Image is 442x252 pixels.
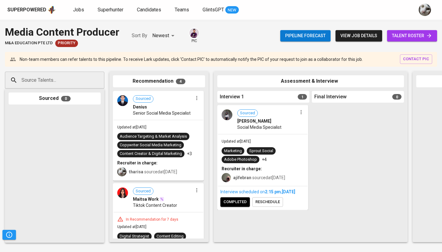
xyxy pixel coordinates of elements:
[120,142,181,148] div: Copywriter Social Media Marketing
[255,199,280,206] span: reschedule
[137,6,162,14] a: Candidates
[217,75,404,87] div: Assessment & Interview
[73,6,85,14] a: Jobs
[387,30,437,41] a: talent roster
[98,7,123,13] span: Superhunter
[159,197,164,202] img: magic_wand.svg
[203,6,239,14] a: GlintsGPT NEW
[98,6,125,14] a: Superhunter
[120,151,182,157] div: Content Creator & Digital Marketing
[175,6,190,14] a: Teams
[403,56,429,63] span: contact pic
[7,6,46,14] div: Superpowered
[189,28,199,38] img: erwin@glints.com
[55,40,78,46] span: Priority
[133,104,147,110] span: Denius
[120,234,149,239] div: Digital Strategist
[222,139,251,144] span: Updated at [DATE]
[61,96,71,101] span: 0
[117,160,157,165] b: Recruiter in charge:
[282,189,295,194] span: [DATE]
[233,175,251,180] b: ajifebran
[203,7,224,13] span: GlintsGPT
[120,134,187,140] div: Audience Targeting & Market Analysis
[117,167,126,176] img: tharisa.rizky@glints.com
[252,197,283,207] button: reschedule
[238,110,258,116] span: Sourced
[392,32,432,40] span: talent roster
[2,230,16,240] button: Pipeline Triggers
[7,5,56,14] a: Superpoweredapp logo
[132,32,147,39] p: Sort By
[117,95,128,106] img: 7f24fa26bef1ab352714e70e85c4aef9.jpg
[152,30,176,41] div: Newest
[133,96,153,102] span: Sourced
[117,187,128,198] img: 3dc0d3896aff5443b361d95522a8dc78.png
[152,32,169,39] p: Newest
[419,4,431,16] img: tharisa.rizky@glints.com
[133,202,177,208] span: Tiktok Content Creator
[55,40,78,47] div: New Job received from Demand Team
[233,175,285,180] span: sourced at [DATE]
[335,30,382,41] button: view job details
[5,40,53,46] span: M&A Education Pte Ltd
[73,7,84,13] span: Jobs
[137,7,161,13] span: Candidates
[249,148,273,154] div: Sprout Social
[225,7,239,13] span: NEW
[237,124,281,130] span: Social Media Specialist
[222,109,232,120] img: 9bcda2d95d50e82c919f72fab7eb0b95.jpg
[392,94,401,100] span: 0
[5,25,119,40] div: Media Content Producer
[237,118,271,124] span: [PERSON_NAME]
[20,56,363,62] p: Non-team members can refer talents to this pipeline. To receive Lark updates, click 'Contact PIC'...
[220,93,244,100] span: Interview 1
[265,189,281,194] span: 2:15 PM
[262,156,267,163] p: +4
[400,54,432,64] button: contact pic
[9,93,101,104] div: Sourced
[189,28,200,44] div: pic
[129,169,143,174] b: tharisa
[220,197,250,207] button: completed
[314,93,347,100] span: Final Interview
[217,105,308,210] div: Sourced[PERSON_NAME]Social Media SpecialistUpdated at[DATE]MarketingSprout SocialAdobe Photoshop+...
[222,173,231,182] img: aji.muda@glints.com
[101,80,102,81] button: Open
[224,148,242,154] div: Marketing
[133,188,153,194] span: Sourced
[117,225,146,229] span: Updated at [DATE]
[298,94,307,100] span: 1
[340,32,377,40] span: view job details
[133,196,159,202] span: Maitsa Work
[187,151,192,157] p: +3
[224,157,257,163] div: Adobe Photoshop
[285,32,326,40] span: Pipeline forecast
[220,189,305,195] div: Interview scheduled on ,
[223,199,247,206] span: completed
[133,110,191,116] span: Senior Social Media Specialist
[113,91,204,181] div: SourcedDeniusSenior Social Media SpecialistUpdated at[DATE]Audience Targeting & Market AnalysisCo...
[280,30,331,41] button: Pipeline forecast
[129,169,177,174] span: sourced at [DATE]
[48,5,56,14] img: app logo
[117,125,146,129] span: Updated at [DATE]
[175,7,189,13] span: Teams
[222,166,262,171] b: Recruiter in charge:
[176,79,185,84] span: 4
[113,75,205,87] div: Recommendation
[157,234,184,239] div: Content Editing
[123,217,181,222] div: In Recommendation for 7 days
